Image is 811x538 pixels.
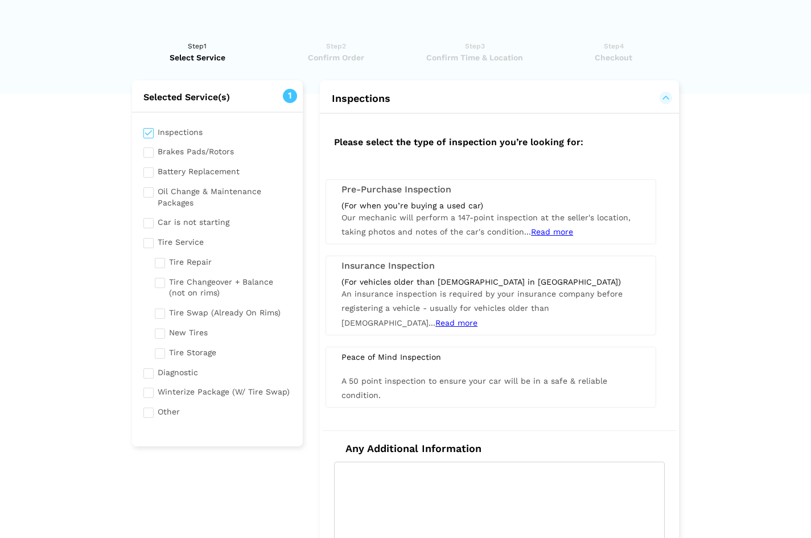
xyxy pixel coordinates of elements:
a: Step4 [548,40,680,63]
a: Step1 [132,40,264,63]
a: Step3 [409,40,541,63]
a: Step2 [270,40,402,63]
h3: Pre-Purchase Inspection [341,184,640,195]
h3: Insurance Inspection [341,261,640,271]
button: Inspections [331,92,668,105]
span: Checkout [548,52,680,63]
span: Our mechanic will perform a 147-point inspection at the seller's location, taking photos and note... [341,213,631,236]
span: Read more [531,227,573,236]
div: (For when you’re buying a used car) [341,200,640,211]
h2: Please select the type of inspection you’re looking for: [323,125,676,157]
span: A 50 point inspection to ensure your car will be in a safe & reliable condition. [341,376,607,400]
div: Peace of Mind Inspection [333,352,649,362]
span: 1 [283,89,297,103]
span: An insurance inspection is required by your insurance company before registering a vehicle - usua... [341,289,623,327]
h4: Any Additional Information [334,442,665,455]
span: Confirm Order [270,52,402,63]
span: Confirm Time & Location [409,52,541,63]
h2: Selected Service(s) [132,92,303,103]
div: (For vehicles older than [DEMOGRAPHIC_DATA] in [GEOGRAPHIC_DATA]) [341,277,640,287]
span: Read more [435,318,477,327]
span: Select Service [132,52,264,63]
